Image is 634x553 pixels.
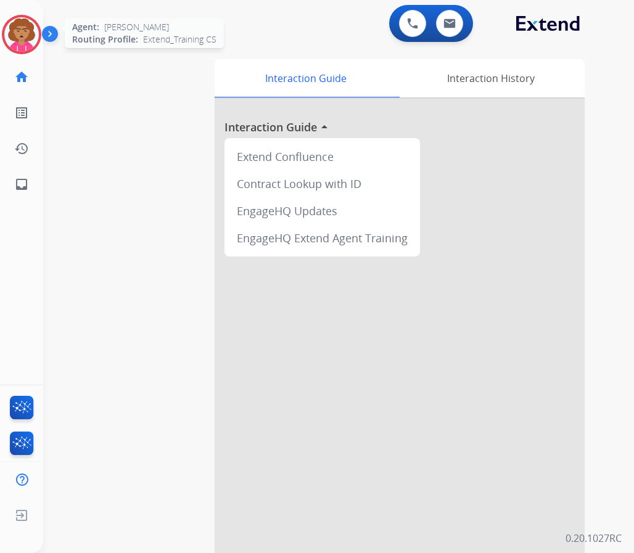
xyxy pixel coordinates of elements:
mat-icon: home [14,70,29,84]
div: Extend Confluence [229,143,415,170]
mat-icon: inbox [14,177,29,192]
span: Agent: [72,21,99,33]
div: Interaction History [397,59,585,97]
div: Interaction Guide [215,59,397,97]
div: Contract Lookup with ID [229,170,415,197]
span: [PERSON_NAME] [104,21,169,33]
div: EngageHQ Extend Agent Training [229,224,415,252]
mat-icon: list_alt [14,105,29,120]
div: EngageHQ Updates [229,197,415,224]
span: Routing Profile: [72,33,138,46]
p: 0.20.1027RC [566,531,622,546]
mat-icon: history [14,141,29,156]
img: avatar [4,17,39,52]
span: Extend_Training CS [143,33,216,46]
